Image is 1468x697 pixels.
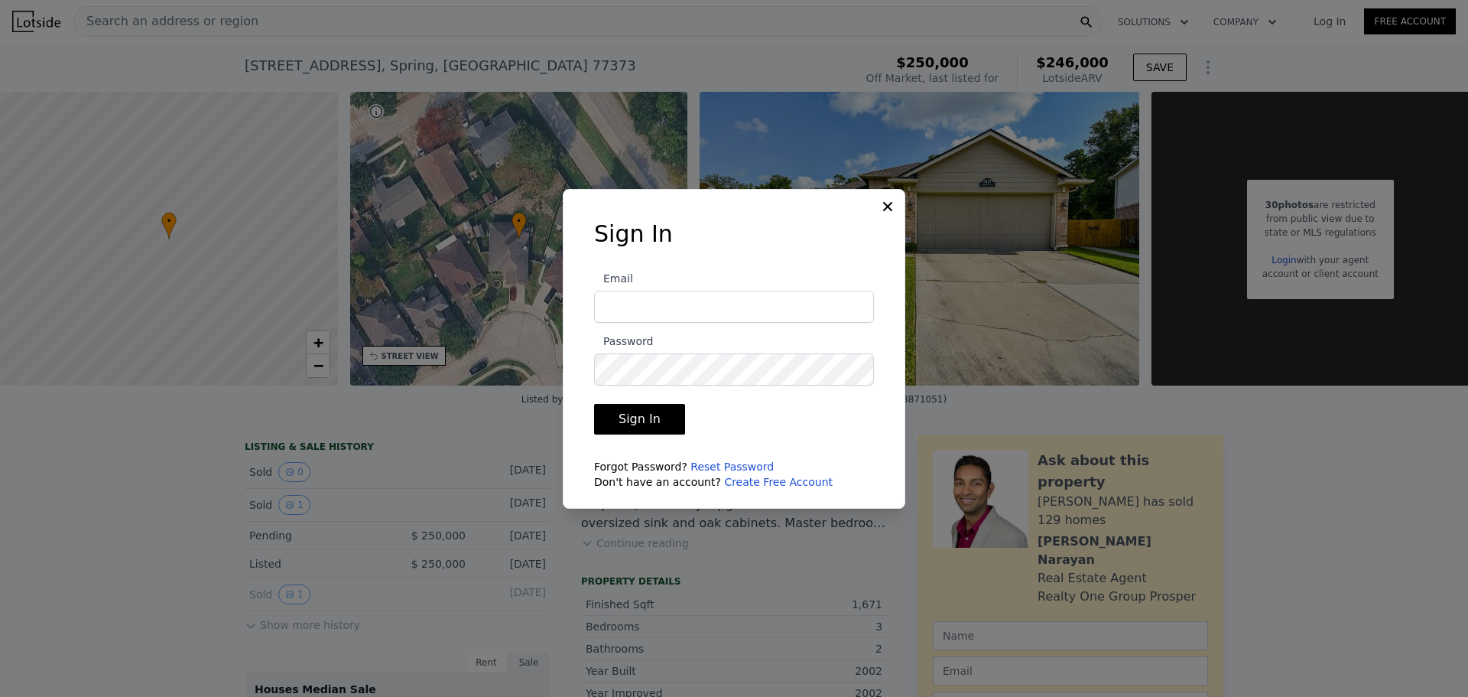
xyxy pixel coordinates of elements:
a: Create Free Account [724,476,833,488]
input: Password [594,353,874,386]
button: Sign In [594,404,685,435]
h3: Sign In [594,220,874,248]
span: Password [594,335,653,347]
span: Email [594,272,633,285]
div: Forgot Password? Don't have an account? [594,459,874,490]
input: Email [594,291,874,323]
a: Reset Password [690,461,774,473]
